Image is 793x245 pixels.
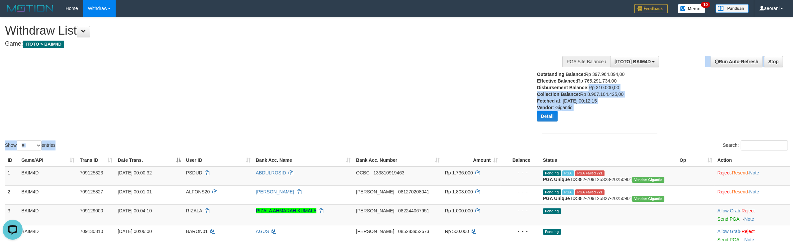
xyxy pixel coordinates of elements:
[118,170,152,175] span: [DATE] 00:00:32
[732,170,748,175] a: Resend
[19,166,77,186] td: BAIM4D
[718,170,731,175] a: Reject
[732,189,748,194] a: Resend
[445,189,473,194] span: Rp 1.803.000
[115,154,183,166] th: Date Trans.: activate to sort column descending
[715,185,790,204] td: · ·
[543,229,561,235] span: Pending
[718,229,741,234] span: ·
[718,189,731,194] a: Reject
[118,208,152,213] span: [DATE] 00:04:10
[186,170,202,175] span: PSDUD
[632,177,664,183] span: Vendor URL: https://order5.1velocity.biz
[183,154,253,166] th: User ID: activate to sort column ascending
[543,189,561,195] span: Pending
[5,41,522,47] h4: Game:
[356,208,394,213] span: [PERSON_NAME]
[501,154,540,166] th: Balance
[537,92,580,97] b: Collection Balance:
[356,170,369,175] span: OCBC
[537,105,553,110] b: Vendor
[186,208,202,213] span: RIZALA
[5,154,19,166] th: ID
[723,140,788,150] label: Search:
[356,189,394,194] span: [PERSON_NAME]
[256,229,269,234] a: AGUS
[80,208,103,213] span: 709129000
[744,237,754,242] a: Note
[504,188,538,195] div: - - -
[537,78,577,84] b: Effective Balance:
[186,229,208,234] span: BARON01
[701,2,710,8] span: 10
[256,189,294,194] a: [PERSON_NAME]
[540,154,677,166] th: Status
[253,154,354,166] th: Bank Acc. Name: activate to sort column ascending
[374,170,404,175] span: Copy 133810919463 to clipboard
[749,170,759,175] a: Note
[118,229,152,234] span: [DATE] 00:06:00
[186,189,210,194] span: ALFONS20
[3,3,23,23] button: Open LiveChat chat widget
[537,85,589,90] b: Disbursement Balance:
[634,4,668,13] img: Feedback.jpg
[5,166,19,186] td: 1
[5,204,19,225] td: 3
[718,237,739,242] a: Send PGA
[5,140,56,150] label: Show entries
[562,56,610,67] div: PGA Site Balance /
[398,208,429,213] span: Copy 082244067951 to clipboard
[5,185,19,204] td: 2
[537,98,560,104] b: Fetched at
[744,216,754,222] a: Note
[5,3,56,13] img: MOTION_logo.png
[615,59,651,64] span: [ITOTO] BAIM4D
[575,170,605,176] span: PGA Error
[764,56,783,67] a: Stop
[540,166,677,186] td: 382-709125323-20250901
[19,185,77,204] td: BAIM4D
[718,216,739,222] a: Send PGA
[718,208,740,213] a: Allow Grab
[543,177,578,182] b: PGA Unique ID:
[718,229,740,234] a: Allow Grab
[678,4,706,13] img: Button%20Memo.svg
[677,154,715,166] th: Op: activate to sort column ascending
[537,71,642,126] div: Rp 397.964.894,00 Rp 765.291.734,00 Rp 310.000,00 Rp 8.907.104.425,00 : [DATE] 00:12:15 : Gigantic
[632,196,664,202] span: Vendor URL: https://order5.1velocity.biz
[540,185,677,204] td: 382-709125827-20250901
[537,72,585,77] b: Outstanding Balance:
[445,229,469,234] span: Rp 500.000
[80,229,103,234] span: 709130810
[543,208,561,214] span: Pending
[543,170,561,176] span: Pending
[77,154,115,166] th: Trans ID: activate to sort column ascending
[118,189,152,194] span: [DATE] 00:01:01
[749,189,759,194] a: Note
[353,154,442,166] th: Bank Acc. Number: activate to sort column ascending
[23,41,64,48] span: ITOTO > BAIM4D
[562,189,574,195] span: Marked by aeorani
[543,196,578,201] b: PGA Unique ID:
[442,154,501,166] th: Amount: activate to sort column ascending
[17,140,42,150] select: Showentries
[741,229,755,234] a: Reject
[504,207,538,214] div: - - -
[741,208,755,213] a: Reject
[504,228,538,235] div: - - -
[19,204,77,225] td: BAIM4D
[19,154,77,166] th: Game/API: activate to sort column ascending
[610,56,659,67] button: [ITOTO] BAIM4D
[398,189,429,194] span: Copy 081270208041 to clipboard
[80,170,103,175] span: 709125323
[715,166,790,186] td: · ·
[716,4,749,13] img: panduan.png
[715,154,790,166] th: Action
[562,170,574,176] span: Marked by aeoester
[5,24,522,37] h1: Withdraw List
[537,111,558,122] button: Detail
[715,204,790,225] td: ·
[80,189,103,194] span: 709125827
[504,169,538,176] div: - - -
[398,229,429,234] span: Copy 085283952673 to clipboard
